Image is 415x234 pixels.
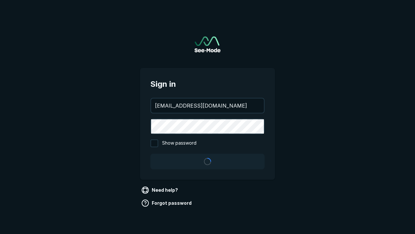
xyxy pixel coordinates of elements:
span: Sign in [150,78,265,90]
a: Go to sign in [195,36,220,52]
input: your@email.com [151,98,264,113]
a: Need help? [140,185,181,195]
span: Show password [162,139,196,147]
a: Forgot password [140,198,194,208]
img: See-Mode Logo [195,36,220,52]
